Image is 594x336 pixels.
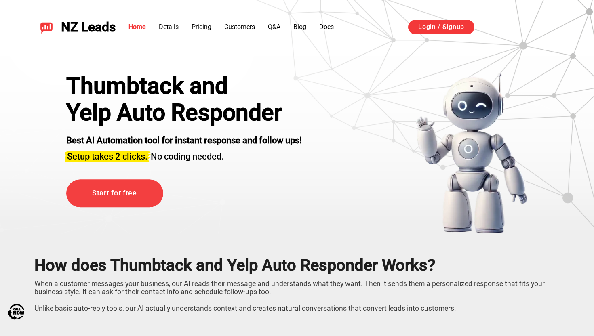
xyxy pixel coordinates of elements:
a: Home [128,23,146,31]
a: Docs [319,23,334,31]
a: Blog [293,23,306,31]
img: yelp bot [415,73,528,234]
div: Thumbtack and [66,73,302,99]
a: Start for free [66,179,163,207]
strong: Best AI Automation tool for instant response and follow ups! [66,135,302,145]
img: NZ Leads logo [40,21,53,34]
img: Call Now [8,304,24,320]
a: Details [159,23,179,31]
h2: How does Thumbtack and Yelp Auto Responder Works? [34,256,560,275]
h3: No coding needed. [66,147,302,163]
iframe: Sign in with Google Button [482,19,565,36]
a: Q&A [268,23,280,31]
a: Customers [224,23,255,31]
span: NZ Leads [61,20,116,35]
a: Pricing [192,23,211,31]
p: When a customer messages your business, our AI reads their message and understands what they want... [34,276,560,312]
h1: Yelp Auto Responder [66,99,302,126]
a: Login / Signup [408,20,474,34]
span: Setup takes 2 clicks. [67,151,147,162]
